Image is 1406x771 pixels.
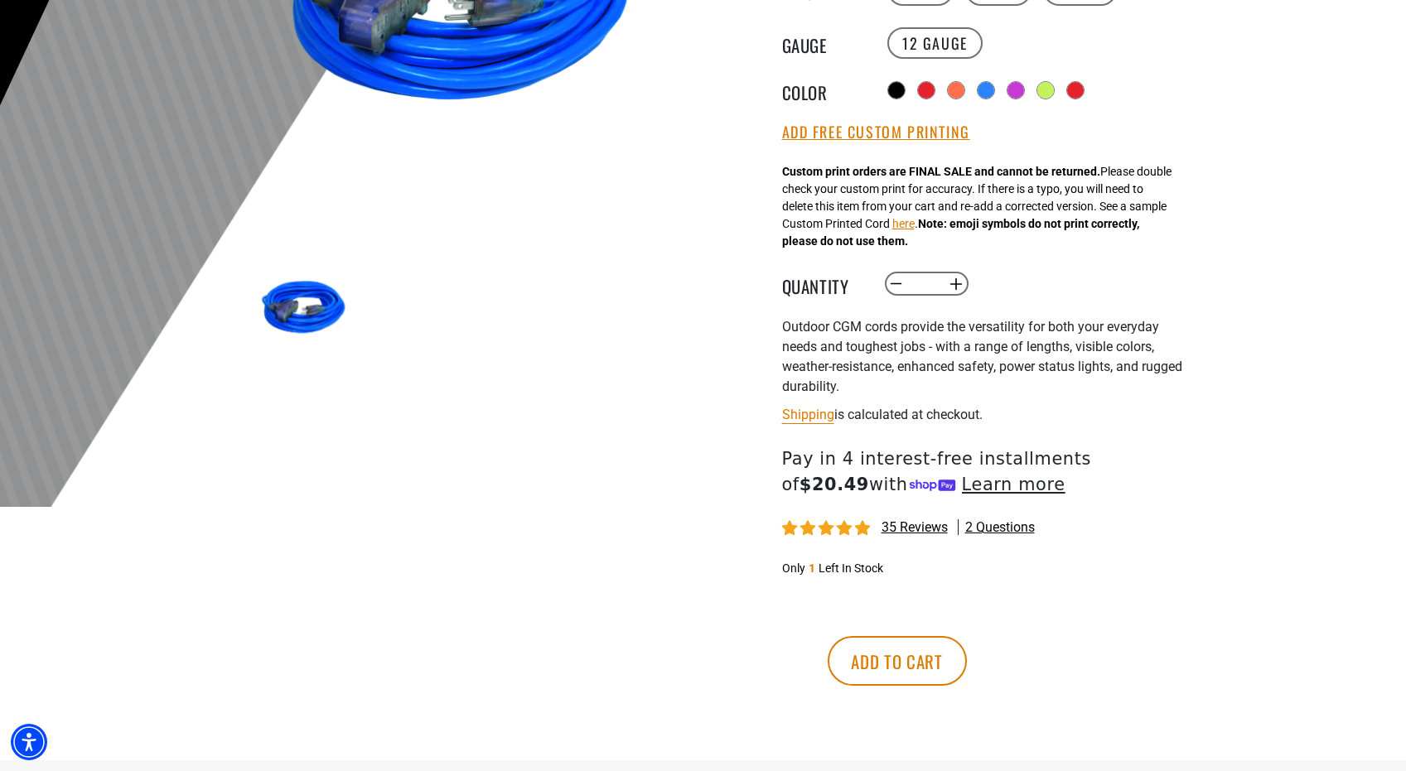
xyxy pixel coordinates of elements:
legend: Color [782,80,865,101]
button: Add to cart [828,636,967,686]
strong: Note: emoji symbols do not print correctly, please do not use them. [782,217,1139,248]
div: is calculated at checkout. [782,403,1188,426]
span: Only [782,561,805,575]
span: 4.80 stars [782,521,873,537]
label: 12 Gauge [887,27,983,59]
strong: Custom print orders are FINAL SALE and cannot be returned. [782,165,1100,178]
img: blue [255,263,351,359]
span: 1 [809,561,815,575]
span: Outdoor CGM cords provide the versatility for both your everyday needs and toughest jobs - with a... [782,319,1182,394]
div: Accessibility Menu [11,724,47,760]
button: Add Free Custom Printing [782,123,970,142]
button: here [892,215,915,233]
a: Shipping [782,407,834,422]
span: Left In Stock [819,561,883,575]
label: Quantity [782,273,865,295]
span: 2 questions [965,518,1035,537]
legend: Gauge [782,32,865,54]
span: 35 reviews [882,519,948,535]
div: Please double check your custom print for accuracy. If there is a typo, you will need to delete t... [782,163,1172,250]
